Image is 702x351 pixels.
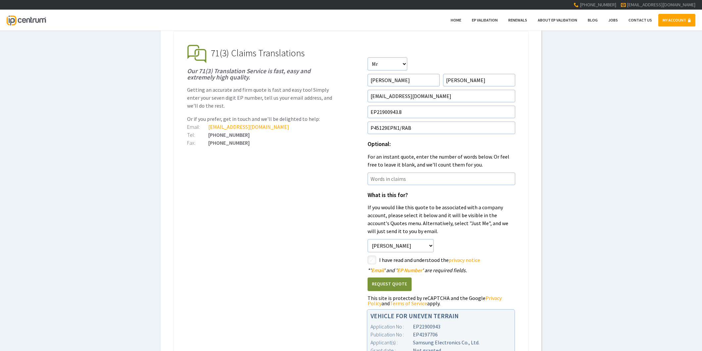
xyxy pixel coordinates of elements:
[371,313,512,319] h1: VEHICLE FOR UNEVEN TERRAIN
[627,2,695,8] a: [EMAIL_ADDRESS][DOMAIN_NAME]
[624,14,656,26] a: Contact Us
[368,295,502,307] a: Privacy Policy
[451,18,461,23] span: Home
[187,132,208,137] div: Tel:
[390,300,427,307] a: Terms of Service
[449,257,480,263] a: privacy notice
[588,18,598,23] span: Blog
[608,18,618,23] span: Jobs
[368,268,515,273] div: ' ' and ' ' are required fields.
[371,330,413,338] div: Publication No :
[368,90,515,102] input: Email
[508,18,527,23] span: Renewals
[371,267,384,274] span: Email
[368,295,515,306] div: This site is protected by reCAPTCHA and the Google and apply.
[538,18,577,23] span: About EP Validation
[371,330,512,338] div: EP4197706
[368,173,515,185] input: Words in claims
[368,74,440,86] input: First Name
[472,18,498,23] span: EP Validation
[583,14,602,26] a: Blog
[371,338,413,346] div: Applicant(s) :
[371,323,512,330] div: EP21900943
[628,18,652,23] span: Contact Us
[187,132,335,137] div: [PHONE_NUMBER]
[371,323,413,330] div: Application No :
[368,277,412,291] button: Request Quote
[658,14,695,26] a: MY ACCOUNT
[7,10,46,30] a: IP Centrum
[446,14,466,26] a: Home
[504,14,531,26] a: Renewals
[368,122,515,134] input: Your Reference
[208,124,289,130] a: [EMAIL_ADDRESS][DOMAIN_NAME]
[468,14,502,26] a: EP Validation
[187,124,208,129] div: Email:
[187,86,335,110] p: Getting an accurate and firm quote is fast and easy too! Simply enter your seven digit EP number,...
[368,203,515,235] p: If you would like this quote to be associated with a company account, please select it below and ...
[371,338,512,346] div: Samsung Electronics Co., Ltd.
[368,141,515,147] h1: Optional:
[211,47,305,59] span: 71(3) Claims Translations
[368,106,515,118] input: EP Number
[187,140,335,145] div: [PHONE_NUMBER]
[368,153,515,169] p: For an instant quote, enter the number of words below. Or feel free to leave it blank, and we'll ...
[443,74,515,86] input: Surname
[368,192,515,198] h1: What is this for?
[379,256,515,264] label: I have read and understood the
[368,256,376,264] label: styled-checkbox
[187,140,208,145] div: Fax:
[533,14,581,26] a: About EP Validation
[187,115,335,123] p: Or if you prefer, get in touch and we'll be delighted to help:
[187,68,335,80] h1: Our 71(3) Translation Service is fast, easy and extremely high quality.
[580,2,616,8] span: [PHONE_NUMBER]
[604,14,622,26] a: Jobs
[397,267,422,274] span: EP Number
